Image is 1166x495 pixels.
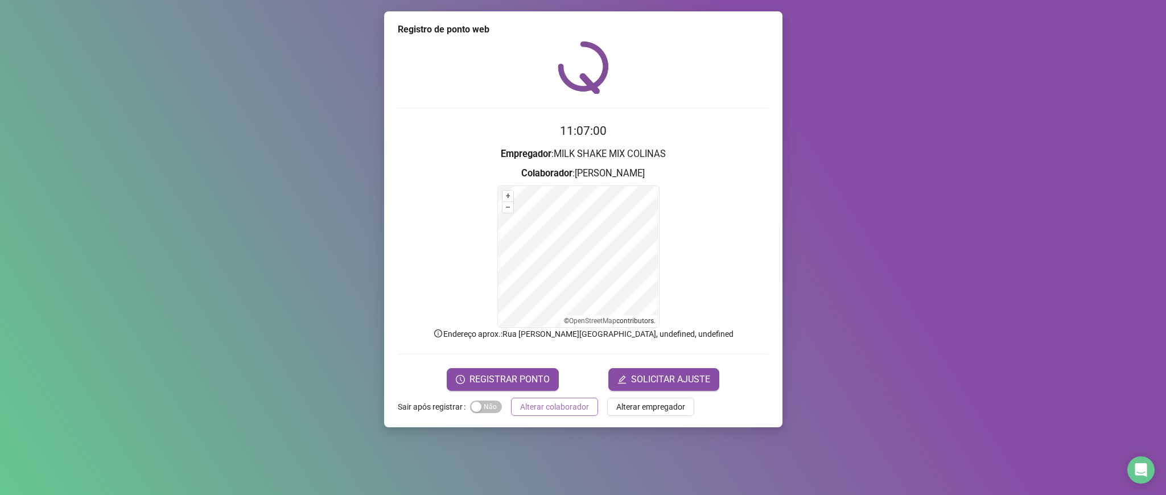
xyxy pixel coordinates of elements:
[521,168,572,179] strong: Colaborador
[398,23,769,36] div: Registro de ponto web
[558,41,609,94] img: QRPoint
[447,368,559,391] button: REGISTRAR PONTO
[502,191,513,201] button: +
[433,328,443,339] span: info-circle
[502,202,513,213] button: –
[398,328,769,340] p: Endereço aprox. : Rua [PERSON_NAME][GEOGRAPHIC_DATA], undefined, undefined
[469,373,550,386] span: REGISTRAR PONTO
[398,166,769,181] h3: : [PERSON_NAME]
[631,373,710,386] span: SOLICITAR AJUSTE
[511,398,598,416] button: Alterar colaborador
[398,398,470,416] label: Sair após registrar
[501,148,551,159] strong: Empregador
[456,375,465,384] span: clock-circle
[1127,456,1155,484] div: Open Intercom Messenger
[616,401,685,413] span: Alterar empregador
[520,401,589,413] span: Alterar colaborador
[608,368,719,391] button: editSOLICITAR AJUSTE
[560,124,607,138] time: 11:07:00
[569,317,616,325] a: OpenStreetMap
[398,147,769,162] h3: : MILK SHAKE MIX COLINAS
[564,317,656,325] li: © contributors.
[617,375,627,384] span: edit
[607,398,694,416] button: Alterar empregador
